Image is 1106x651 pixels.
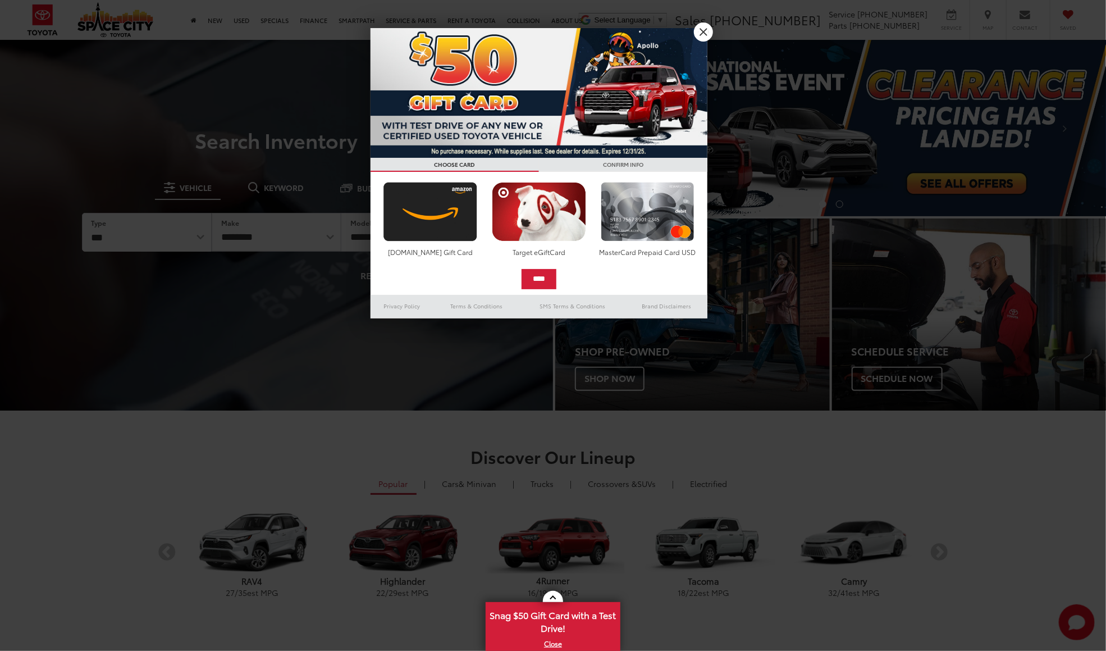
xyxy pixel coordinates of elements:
[371,28,707,158] img: 53411_top_152338.jpg
[381,247,480,257] div: [DOMAIN_NAME] Gift Card
[625,299,707,313] a: Brand Disclaimers
[519,299,625,313] a: SMS Terms & Conditions
[598,182,697,242] img: mastercard.png
[489,247,588,257] div: Target eGiftCard
[371,158,539,172] h3: CHOOSE CARD
[539,158,707,172] h3: CONFIRM INFO
[371,299,433,313] a: Privacy Policy
[489,182,588,242] img: targetcard.png
[433,299,519,313] a: Terms & Conditions
[598,247,697,257] div: MasterCard Prepaid Card USD
[381,182,480,242] img: amazoncard.png
[487,603,619,638] span: Snag $50 Gift Card with a Test Drive!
